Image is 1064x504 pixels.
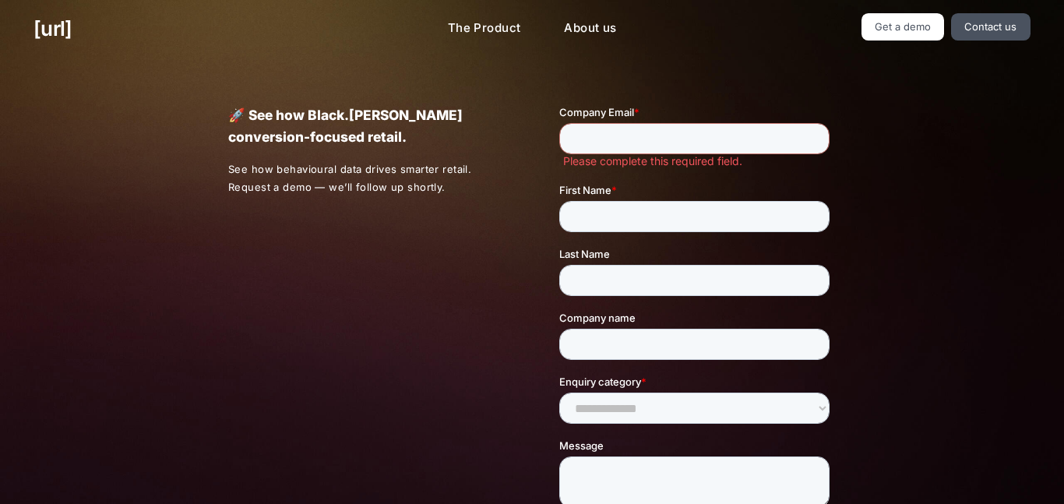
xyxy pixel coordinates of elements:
p: See how behavioural data drives smarter retail. Request a demo — we’ll follow up shortly. [228,160,506,196]
a: Get a demo [861,13,945,41]
a: About us [551,13,629,44]
a: [URL] [33,13,72,44]
p: 🚀 See how Black.[PERSON_NAME] conversion-focused retail. [228,104,505,148]
a: Contact us [951,13,1031,41]
a: The Product [435,13,534,44]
